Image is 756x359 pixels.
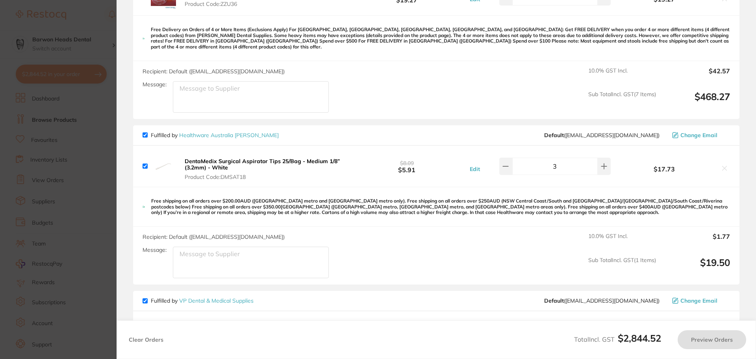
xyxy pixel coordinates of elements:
p: Fulfilled by [151,132,279,138]
button: Clear Orders [126,330,166,349]
span: Product Code: DMSAT18 [185,174,346,180]
output: $19.50 [662,257,730,279]
p: Free Delivery on Orders of 4 or More Items (Exclusions Apply) For [GEOGRAPHIC_DATA], [GEOGRAPHIC_... [151,27,730,50]
span: Change Email [680,132,717,138]
span: Sub Total Incl. GST ( 1 Items) [588,257,656,279]
button: DentaMedix Surgical Aspirator Tips 25/Bag - Medium 1/8” (3.2mm) - White Product Code:DMSAT18 [182,158,348,180]
img: N2Z2ZDg1OA [151,154,176,179]
p: Fulfilled by [151,298,254,304]
a: VP Dental & Medical Supplies [179,297,254,304]
b: $5.91 [348,159,465,174]
span: Recipient: Default ( [EMAIL_ADDRESS][DOMAIN_NAME] ) [143,68,285,75]
span: 10.0 % GST Incl. [588,67,656,85]
span: 10.0 % GST Incl. [588,233,656,250]
button: Change Email [670,132,730,139]
span: $8.09 [400,160,414,167]
output: $468.27 [662,91,730,113]
span: Product Code: ZZU36 [185,1,264,7]
button: Preview Orders [678,330,746,349]
b: $2,844.52 [618,332,661,344]
span: Total Incl. GST [574,335,661,343]
span: Change Email [680,298,717,304]
span: info@healthwareaustralia.com.au [544,132,660,138]
output: $42.57 [662,67,730,85]
span: sales@vpdentalandmedical.com.au [544,298,660,304]
a: Healthware Australia [PERSON_NAME] [179,132,279,139]
button: Change Email [670,297,730,304]
img: NXFmd2E3OQ [151,319,176,344]
button: Edit [467,166,482,173]
b: Default [544,297,564,304]
label: Message: [143,247,167,253]
p: Free shipping on all orders over $200.00AUD ([GEOGRAPHIC_DATA] metro and [GEOGRAPHIC_DATA] metro ... [151,198,730,215]
b: Default [544,132,564,139]
span: Recipient: Default ( [EMAIL_ADDRESS][DOMAIN_NAME] ) [143,233,285,240]
span: Sub Total Incl. GST ( 7 Items) [588,91,656,113]
label: Message: [143,81,167,88]
b: $17.73 [613,166,716,173]
output: $1.77 [662,233,730,250]
b: DentaMedix Surgical Aspirator Tips 25/Bag - Medium 1/8” (3.2mm) - White [185,158,340,171]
